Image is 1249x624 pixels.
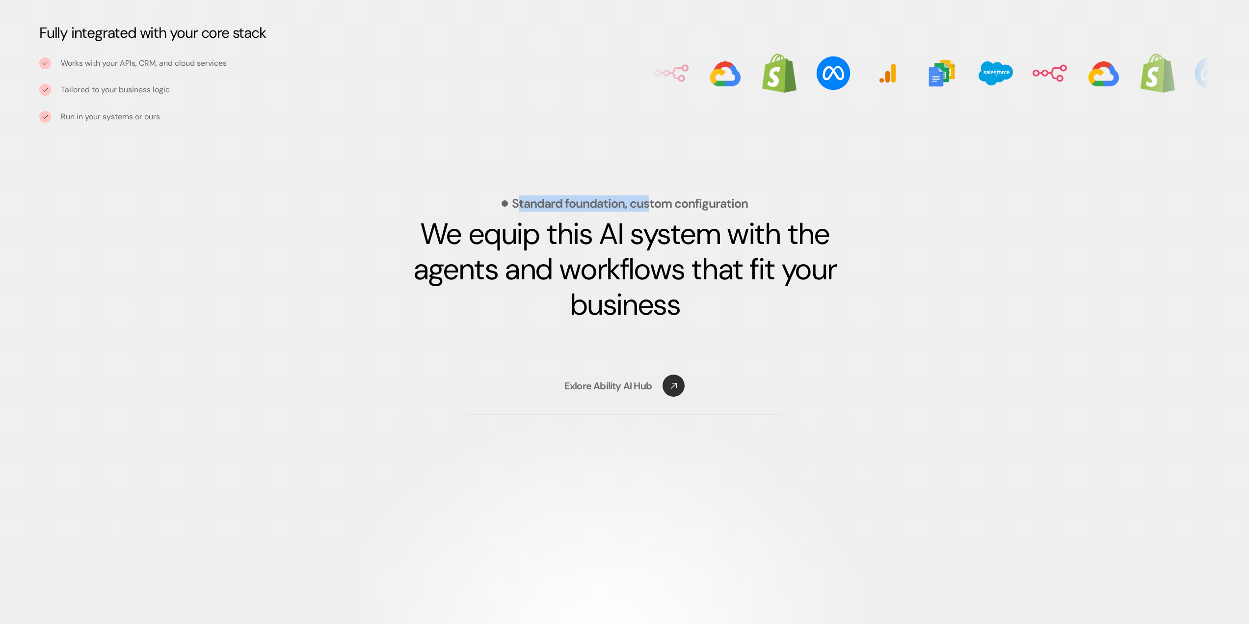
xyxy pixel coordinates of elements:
[42,60,48,66] img: tick icon
[61,58,600,69] p: Works with your APIs, CRM, and cloud services
[512,197,748,210] p: Standard foundation, custom configuration
[42,114,48,120] img: tick icon
[61,110,160,123] p: Run in your systems or ours
[413,215,843,324] strong: We equip this AI system with the agents and workflows that fit your business
[61,84,600,95] p: Tailored to your business logic
[42,87,48,93] img: tick icon
[461,357,788,415] a: Exlore Ability AI Hub
[564,379,652,393] p: Exlore Ability AI Hub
